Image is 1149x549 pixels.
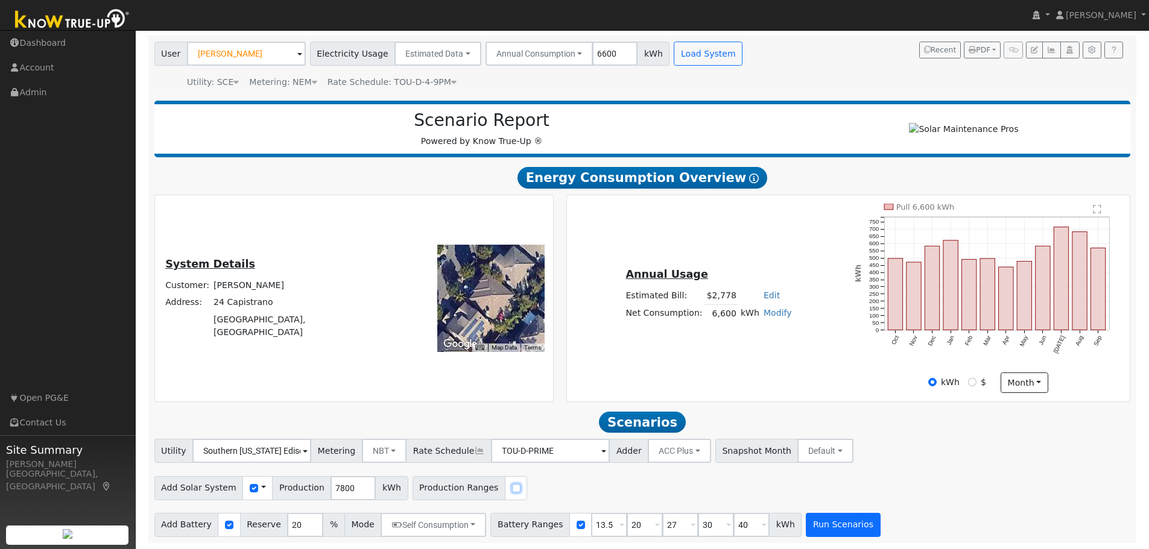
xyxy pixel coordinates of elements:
text: 700 [869,225,879,232]
rect: onclick="" [943,240,958,330]
button: Recent [919,42,961,58]
td: [GEOGRAPHIC_DATA], [GEOGRAPHIC_DATA] [212,311,381,340]
text: 100 [869,312,879,319]
rect: onclick="" [1054,227,1069,330]
button: Annual Consumption [486,42,593,66]
button: Load System [674,42,742,66]
text: Jan [946,334,956,346]
text: Nov [908,334,919,347]
td: Address: [163,294,212,311]
td: Net Consumption: [624,304,704,322]
rect: onclick="" [999,267,1013,330]
text: 650 [869,233,879,239]
span: Production Ranges [413,476,505,500]
text: Oct [890,334,901,346]
div: [GEOGRAPHIC_DATA], [GEOGRAPHIC_DATA] [6,468,129,493]
span: Rate Schedule [406,439,492,463]
span: Adder [609,439,648,463]
span: kWh [769,513,802,537]
div: Metering: NEM [249,76,317,89]
button: Default [797,439,853,463]
rect: onclick="" [980,259,995,330]
button: ACC Plus [648,439,711,463]
rect: onclick="" [888,259,902,330]
label: kWh [941,376,960,389]
span: Energy Consumption Overview [518,167,767,189]
text: 500 [869,254,879,261]
button: PDF [964,42,1001,58]
a: Modify [764,308,792,318]
h2: Scenario Report [166,110,797,131]
a: Edit [764,290,780,300]
span: Scenarios [599,412,685,433]
button: Keyboard shortcuts [475,344,484,352]
span: kWh [637,42,669,66]
span: Metering [311,439,362,463]
text: Pull 6,600 kWh [896,202,955,212]
input: kWh [928,378,937,386]
input: Select a User [187,42,306,66]
label: $ [981,376,986,389]
button: Run Scenarios [806,513,880,537]
text: 150 [869,305,879,312]
text: Jun [1038,334,1048,346]
img: Know True-Up [9,7,136,34]
input: $ [968,378,976,386]
rect: onclick="" [907,262,921,330]
text: Apr [1001,334,1011,346]
input: Select a Rate Schedule [491,439,610,463]
span: Reserve [240,513,288,537]
img: Solar Maintenance Pros [909,123,1018,136]
span: Add Solar System [154,476,244,500]
div: Powered by Know True-Up ® [160,110,803,148]
text: 300 [869,283,879,290]
u: Annual Usage [625,268,707,280]
span: PDF [969,46,990,54]
span: User [154,42,188,66]
text: 350 [869,276,879,283]
text: 550 [869,247,879,254]
span: [PERSON_NAME] [1066,10,1136,20]
span: kWh [375,476,408,500]
rect: onclick="" [1091,248,1106,330]
button: month [1001,372,1048,393]
text: 50 [873,319,879,326]
text:  [1094,204,1102,214]
td: Customer: [163,277,212,294]
td: kWh [738,304,761,322]
td: Estimated Bill: [624,287,704,305]
span: % [323,513,344,537]
i: Show Help [749,174,759,183]
button: Estimated Data [394,42,481,66]
img: retrieve [63,529,72,539]
text: 250 [869,290,879,297]
td: 24 Capistrano [212,294,381,311]
button: Edit User [1026,42,1043,58]
text: May [1019,334,1030,348]
button: Multi-Series Graph [1042,42,1061,58]
button: Self Consumption [381,513,486,537]
button: NBT [362,439,407,463]
text: 200 [869,298,879,304]
text: 0 [876,327,879,333]
rect: onclick="" [925,246,940,330]
span: Electricity Usage [310,42,395,66]
rect: onclick="" [1036,246,1050,330]
text: 450 [869,262,879,268]
rect: onclick="" [1018,262,1032,330]
td: $2,778 [704,287,738,305]
a: Terms (opens in new tab) [524,344,541,351]
text: 750 [869,218,879,225]
rect: onclick="" [1072,232,1087,330]
span: Alias: None [328,77,457,87]
button: Login As [1060,42,1079,58]
td: [PERSON_NAME] [212,277,381,294]
text: kWh [854,265,863,282]
rect: onclick="" [962,260,976,330]
div: [PERSON_NAME] [6,458,129,471]
span: Site Summary [6,442,129,458]
text: [DATE] [1052,334,1066,354]
a: Map [101,482,112,491]
text: Feb [964,334,974,347]
span: Add Battery [154,513,219,537]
